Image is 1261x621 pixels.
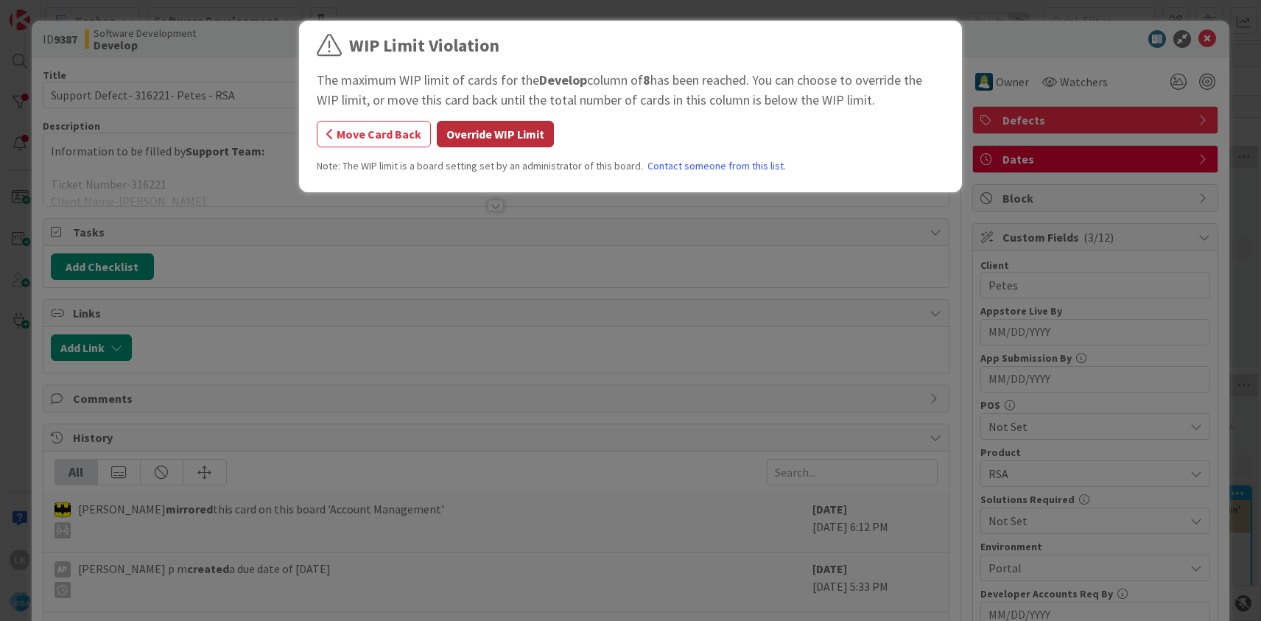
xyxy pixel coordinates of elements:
[317,70,944,110] div: The maximum WIP limit of cards for the column of has been reached. You can choose to override the...
[643,71,650,88] b: 8
[437,121,554,147] button: Override WIP Limit
[539,71,587,88] b: Develop
[317,121,431,147] button: Move Card Back
[349,32,499,59] div: WIP Limit Violation
[647,158,786,174] a: Contact someone from this list.
[317,158,944,174] div: Note: The WIP limit is a board setting set by an administrator of this board.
